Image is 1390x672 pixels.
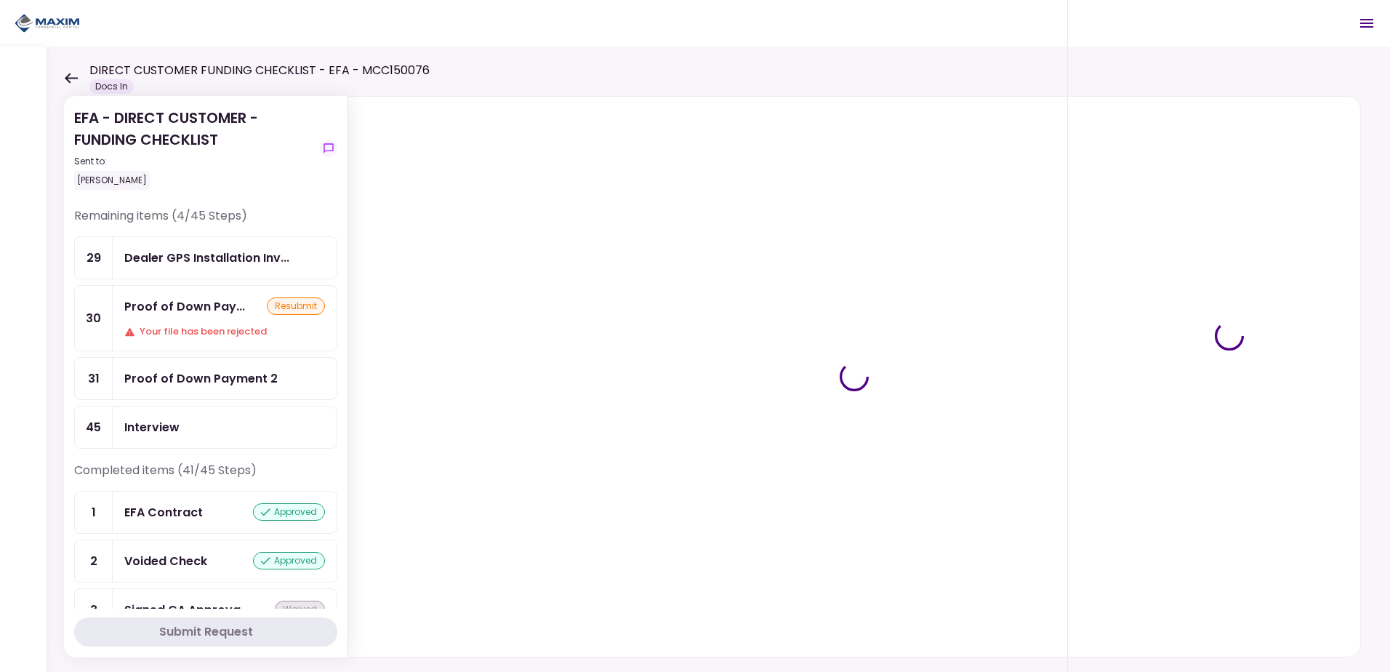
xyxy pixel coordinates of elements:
div: 31 [75,358,113,399]
div: Your file has been rejected [124,324,325,339]
a: 31Proof of Down Payment 2 [74,357,337,400]
div: Proof of Down Payment 1 [124,297,245,316]
a: 2Voided Checkapproved [74,540,337,583]
button: show-messages [320,140,337,157]
div: Signed CA Approval & Disclosure Forms [124,601,249,619]
div: Docs In [89,79,134,94]
button: Submit Request [74,617,337,647]
div: [PERSON_NAME] [74,171,150,190]
div: 45 [75,407,113,448]
div: Remaining items (4/45 Steps) [74,207,337,236]
div: Proof of Down Payment 2 [124,369,278,388]
div: 30 [75,286,113,351]
div: waived [275,601,325,618]
div: Voided Check [124,552,207,570]
div: Interview [124,418,180,436]
div: approved [253,503,325,521]
a: 29Dealer GPS Installation Invoice [74,236,337,279]
div: Sent to: [74,155,314,168]
div: 1 [75,492,113,533]
div: Dealer GPS Installation Invoice [124,249,289,267]
div: EFA Contract [124,503,203,521]
a: 30Proof of Down Payment 1resubmitYour file has been rejected [74,285,337,351]
div: Submit Request [159,623,253,641]
a: 3Signed CA Approval & Disclosure Formswaived [74,588,337,631]
h1: DIRECT CUSTOMER FUNDING CHECKLIST - EFA - MCC150076 [89,62,430,79]
img: Partner icon [15,12,80,34]
div: resubmit [267,297,325,315]
div: 29 [75,237,113,279]
div: approved [253,552,325,569]
div: Completed items (41/45 Steps) [74,462,337,491]
a: 45Interview [74,406,337,449]
div: 2 [75,540,113,582]
a: 1EFA Contractapproved [74,491,337,534]
div: 3 [75,589,113,631]
div: EFA - DIRECT CUSTOMER - FUNDING CHECKLIST [74,107,314,190]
